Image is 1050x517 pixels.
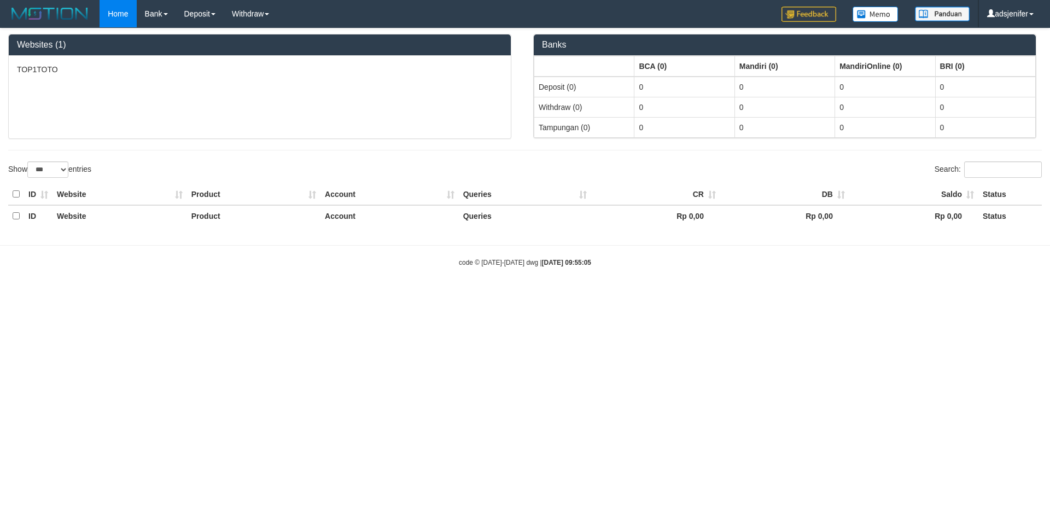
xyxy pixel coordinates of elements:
th: Website [52,184,187,205]
th: Account [320,205,459,226]
label: Show entries [8,161,91,178]
img: MOTION_logo.png [8,5,91,22]
img: Feedback.jpg [781,7,836,22]
strong: [DATE] 09:55:05 [542,259,591,266]
th: ID [24,184,52,205]
td: 0 [935,77,1035,97]
td: 0 [734,97,835,117]
td: 0 [634,97,734,117]
th: Rp 0,00 [720,205,849,226]
td: Withdraw (0) [534,97,634,117]
th: Product [187,205,320,226]
th: Product [187,184,320,205]
th: Group: activate to sort column ascending [734,56,835,77]
th: DB [720,184,849,205]
p: TOP1TOTO [17,64,503,75]
th: Saldo [849,184,978,205]
img: Button%20Memo.svg [853,7,899,22]
td: 0 [634,117,734,137]
th: Queries [459,184,591,205]
th: Website [52,205,187,226]
small: code © [DATE]-[DATE] dwg | [459,259,591,266]
th: Rp 0,00 [849,205,978,226]
th: Group: activate to sort column ascending [835,56,935,77]
h3: Banks [542,40,1028,50]
img: panduan.png [915,7,970,21]
th: Status [978,205,1042,226]
th: ID [24,205,52,226]
td: 0 [634,77,734,97]
td: 0 [935,97,1035,117]
th: Status [978,184,1042,205]
label: Search: [935,161,1042,178]
th: Queries [459,205,591,226]
td: 0 [734,77,835,97]
input: Search: [964,161,1042,178]
td: Tampungan (0) [534,117,634,137]
td: 0 [734,117,835,137]
th: Group: activate to sort column ascending [935,56,1035,77]
td: 0 [835,97,935,117]
h3: Websites (1) [17,40,503,50]
td: 0 [935,117,1035,137]
th: Group: activate to sort column ascending [534,56,634,77]
td: 0 [835,117,935,137]
th: Group: activate to sort column ascending [634,56,734,77]
select: Showentries [27,161,68,178]
td: 0 [835,77,935,97]
td: Deposit (0) [534,77,634,97]
th: Account [320,184,459,205]
th: CR [591,184,720,205]
th: Rp 0,00 [591,205,720,226]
